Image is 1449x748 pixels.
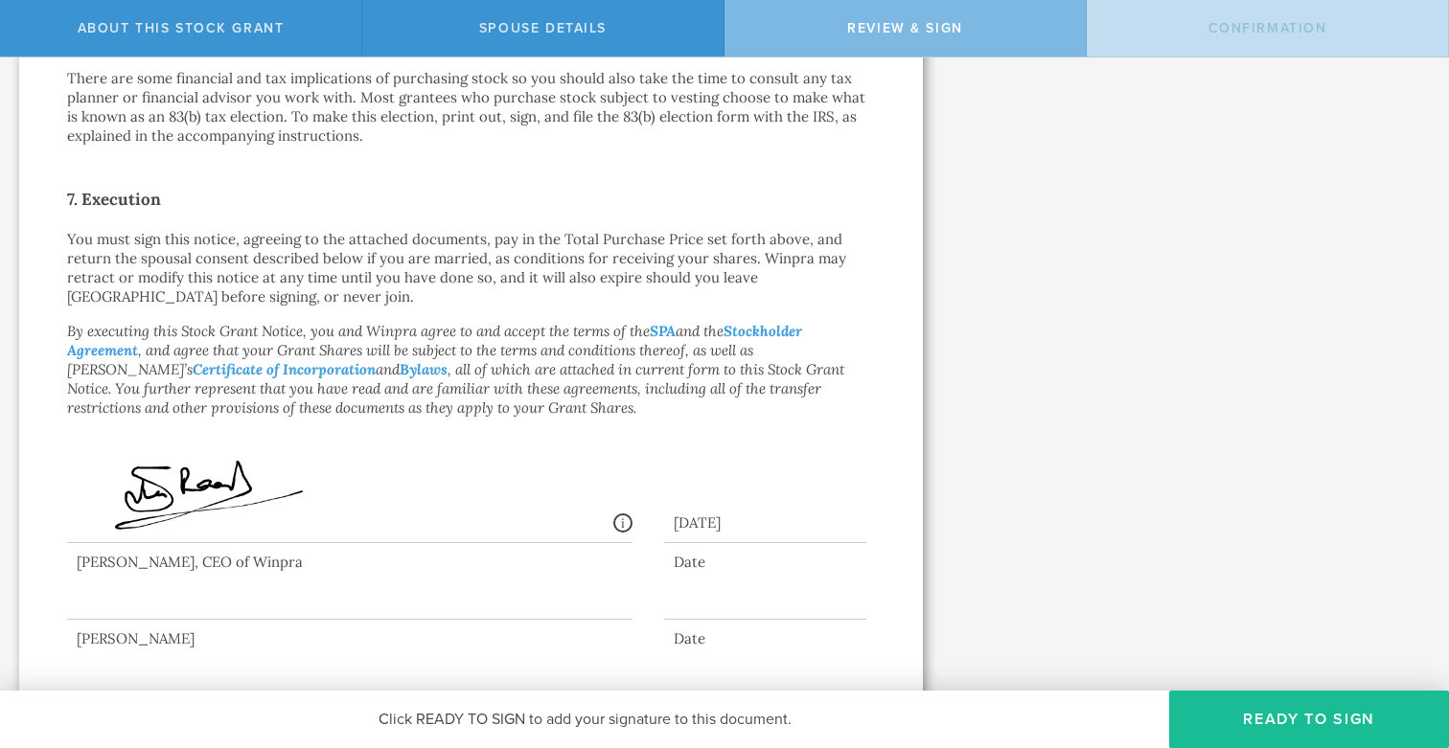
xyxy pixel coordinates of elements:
a: Bylaws [400,360,448,378]
img: CwAAAABJRU5ErkJggg== [77,442,459,547]
span: Confirmation [1208,20,1327,36]
span: Click READY TO SIGN to add your signature to this document. [379,710,792,729]
a: Stockholder Agreement [67,322,802,359]
div: [DATE] [664,494,866,543]
p: There are some financial and tax implications of purchasing stock so you should also take the tim... [67,69,875,146]
iframe: Chat Widget [1353,599,1449,691]
span: About this stock grant [78,20,285,36]
div: [PERSON_NAME] [67,629,632,648]
a: SPA [650,322,676,340]
span: Spouse Details [479,20,607,36]
span: Review & Sign [847,20,963,36]
em: By executing this Stock Grant Notice, you and Winpra agree to and accept the terms of the and the... [67,322,844,417]
div: Date [664,629,866,648]
p: You must sign this notice, agreeing to the attached documents, pay in the Total Purchase Price se... [67,230,875,306]
h2: 7. Execution [67,184,875,215]
a: Certificate of Incorporation [193,360,376,378]
button: Ready to Sign [1169,691,1449,748]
